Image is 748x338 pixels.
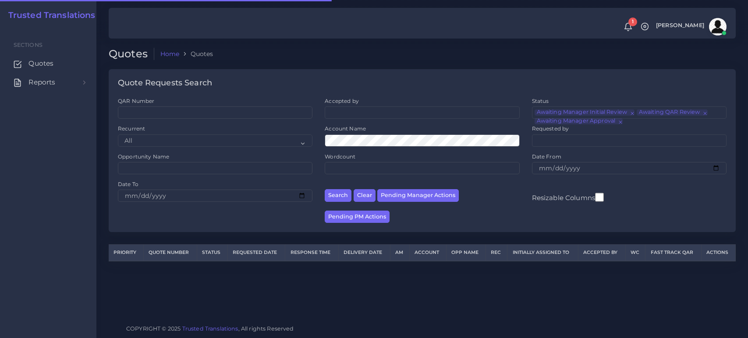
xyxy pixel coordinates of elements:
[532,153,561,160] label: Date From
[238,324,294,333] span: , All rights Reserved
[14,42,43,48] span: Sections
[532,97,549,105] label: Status
[7,73,90,92] a: Reports
[179,49,213,58] li: Quotes
[325,97,359,105] label: Accepted by
[507,245,578,261] th: Initially Assigned to
[535,109,635,116] li: Awaiting Manager Initial Review
[535,118,623,124] li: Awaiting Manager Approval
[118,97,154,105] label: QAR Number
[578,245,625,261] th: Accepted by
[325,153,355,160] label: Wordcount
[377,189,459,202] button: Pending Manager Actions
[532,125,569,132] label: Requested by
[645,245,702,261] th: Fast Track QAR
[28,77,55,87] span: Reports
[338,245,390,261] th: Delivery Date
[2,11,96,21] a: Trusted Translations
[354,189,376,202] button: Clear
[390,245,409,261] th: AM
[628,18,637,26] span: 1
[118,180,138,188] label: Date To
[182,325,238,332] a: Trusted Translations
[595,192,604,203] input: Resizable Columns
[118,125,145,132] label: Recurrent
[143,245,197,261] th: Quote Number
[446,245,486,261] th: Opp Name
[532,192,604,203] label: Resizable Columns
[160,49,180,58] a: Home
[7,54,90,73] a: Quotes
[325,211,390,223] button: Pending PM Actions
[409,245,446,261] th: Account
[620,22,636,32] a: 1
[118,78,212,88] h4: Quote Requests Search
[652,18,730,35] a: [PERSON_NAME]avatar
[325,189,351,202] button: Search
[709,18,727,35] img: avatar
[325,125,366,132] label: Account Name
[656,23,704,28] span: [PERSON_NAME]
[637,109,708,116] li: Awaiting QAR Review
[118,153,169,160] label: Opportunity Name
[28,59,53,68] span: Quotes
[227,245,285,261] th: Requested Date
[109,48,154,60] h2: Quotes
[702,245,736,261] th: Actions
[625,245,645,261] th: WC
[285,245,338,261] th: Response Time
[197,245,227,261] th: Status
[486,245,507,261] th: REC
[126,324,294,333] span: COPYRIGHT © 2025
[109,245,143,261] th: Priority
